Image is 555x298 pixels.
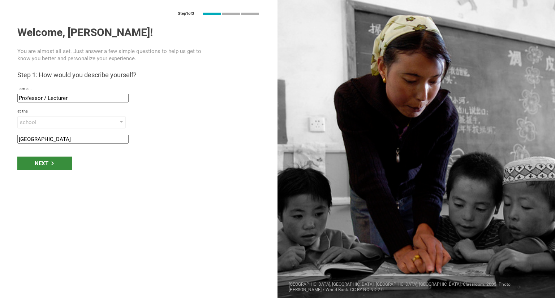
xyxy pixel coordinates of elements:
div: I am a... [17,87,260,92]
h3: Step 1: How would you describe yourself? [17,71,260,79]
input: role that defines you [17,94,129,102]
h1: Welcome, [PERSON_NAME]! [17,26,260,39]
div: school [20,119,103,126]
input: name of institution [17,135,129,144]
div: Step 1 of 3 [178,11,194,16]
div: [GEOGRAPHIC_DATA], [GEOGRAPHIC_DATA]. [GEOGRAPHIC_DATA], [GEOGRAPHIC_DATA]. Classroom. 2005. Phot... [277,276,555,298]
p: You are almost all set. Just answer a few simple questions to help us get to know you better and ... [17,48,212,62]
div: Next [17,157,72,170]
div: at the [17,109,260,114]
